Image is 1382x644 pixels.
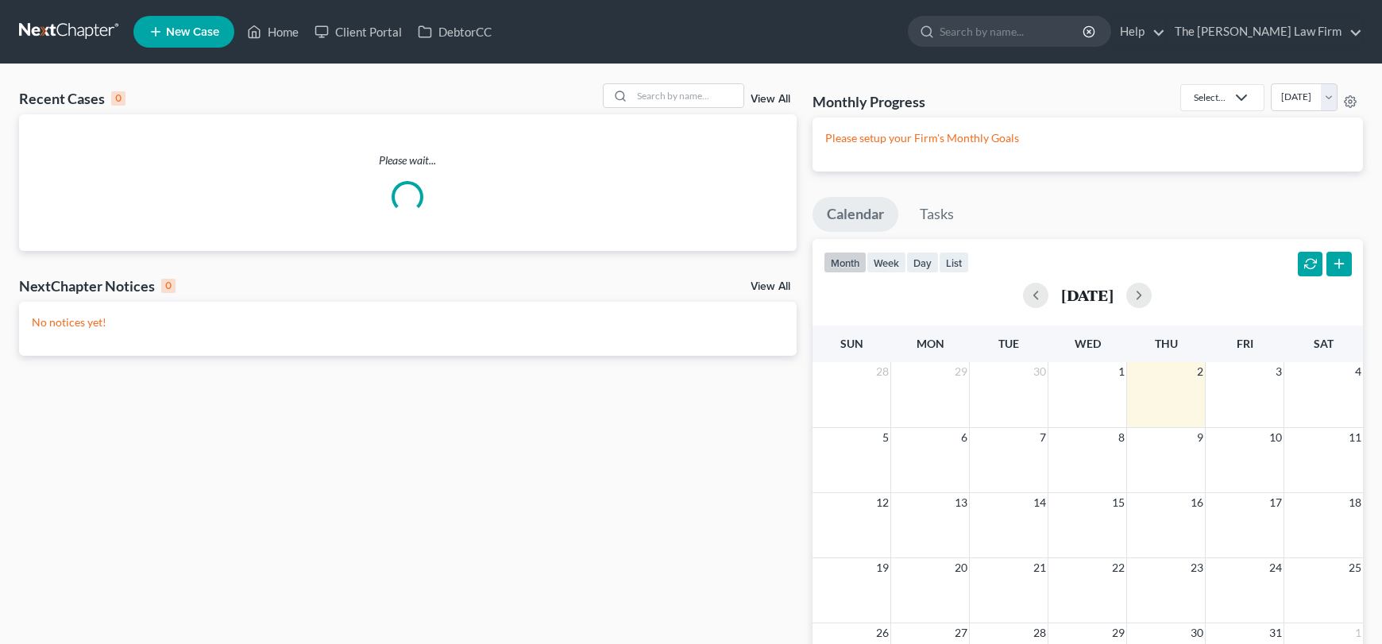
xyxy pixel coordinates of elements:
input: Search by name... [940,17,1085,46]
span: New Case [166,26,219,38]
span: 24 [1268,558,1284,577]
p: Please setup your Firm's Monthly Goals [825,130,1350,146]
span: 27 [953,623,969,642]
span: 5 [881,428,890,447]
a: Home [239,17,307,46]
span: 28 [1032,623,1048,642]
span: 30 [1032,362,1048,381]
a: View All [751,281,790,292]
a: DebtorCC [410,17,500,46]
span: 28 [874,362,890,381]
span: Sun [840,337,863,350]
button: day [906,252,939,273]
span: 14 [1032,493,1048,512]
span: 31 [1268,623,1284,642]
div: Select... [1194,91,1226,104]
span: 6 [959,428,969,447]
span: 16 [1189,493,1205,512]
span: 29 [953,362,969,381]
span: 1 [1353,623,1363,642]
span: 19 [874,558,890,577]
button: list [939,252,969,273]
div: 0 [161,279,176,293]
span: 21 [1032,558,1048,577]
input: Search by name... [632,84,743,107]
div: Recent Cases [19,89,125,108]
button: week [867,252,906,273]
span: 15 [1110,493,1126,512]
span: 10 [1268,428,1284,447]
span: 3 [1274,362,1284,381]
p: Please wait... [19,152,797,168]
span: 23 [1189,558,1205,577]
span: 12 [874,493,890,512]
span: 7 [1038,428,1048,447]
span: Tue [998,337,1019,350]
span: 1 [1117,362,1126,381]
a: Client Portal [307,17,410,46]
span: 13 [953,493,969,512]
span: 22 [1110,558,1126,577]
span: 8 [1117,428,1126,447]
div: 0 [111,91,125,106]
span: Mon [917,337,944,350]
span: 4 [1353,362,1363,381]
a: Tasks [905,197,968,232]
a: Calendar [813,197,898,232]
span: 11 [1347,428,1363,447]
span: Fri [1237,337,1253,350]
span: 30 [1189,623,1205,642]
span: Sat [1314,337,1334,350]
a: View All [751,94,790,105]
span: 2 [1195,362,1205,381]
a: Help [1112,17,1165,46]
span: 25 [1347,558,1363,577]
span: 29 [1110,623,1126,642]
span: 26 [874,623,890,642]
div: NextChapter Notices [19,276,176,295]
span: Wed [1075,337,1101,350]
span: 20 [953,558,969,577]
p: No notices yet! [32,314,784,330]
button: month [824,252,867,273]
span: 18 [1347,493,1363,512]
h2: [DATE] [1061,287,1114,303]
span: 17 [1268,493,1284,512]
span: Thu [1155,337,1178,350]
h3: Monthly Progress [813,92,925,111]
span: 9 [1195,428,1205,447]
a: The [PERSON_NAME] Law Firm [1167,17,1362,46]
